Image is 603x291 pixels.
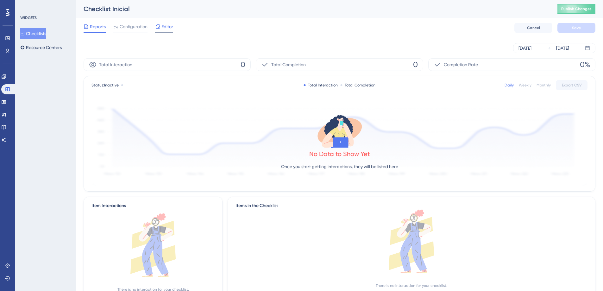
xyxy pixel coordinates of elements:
[20,15,37,20] div: WIDGETS
[91,83,119,88] span: Status:
[580,60,590,70] span: 0%
[537,83,551,88] div: Monthly
[413,60,418,70] span: 0
[20,28,46,39] button: Checklists
[340,83,375,88] div: Total Completion
[90,23,106,30] span: Reports
[281,163,398,170] p: Once you start getting interactions, they will be listed here
[236,202,587,210] div: Items in the Checklist
[561,6,592,11] span: Publish Changes
[376,283,447,288] div: There is no interaction for your checklist.
[161,23,173,30] span: Editor
[518,44,531,52] div: [DATE]
[557,23,595,33] button: Save
[84,4,542,13] div: Checklist Inicial
[271,61,306,68] span: Total Completion
[120,23,148,30] span: Configuration
[519,83,531,88] div: Weekly
[444,61,478,68] span: Completion Rate
[505,83,514,88] div: Daily
[241,60,245,70] span: 0
[104,83,119,87] span: Inactive
[556,44,569,52] div: [DATE]
[562,83,582,88] span: Export CSV
[304,83,338,88] div: Total Interaction
[557,4,595,14] button: Publish Changes
[572,25,581,30] span: Save
[20,42,62,53] button: Resource Centers
[91,202,126,210] div: Item Interactions
[514,23,552,33] button: Cancel
[556,80,587,90] button: Export CSV
[527,25,540,30] span: Cancel
[309,149,370,158] div: No Data to Show Yet
[99,61,132,68] span: Total Interaction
